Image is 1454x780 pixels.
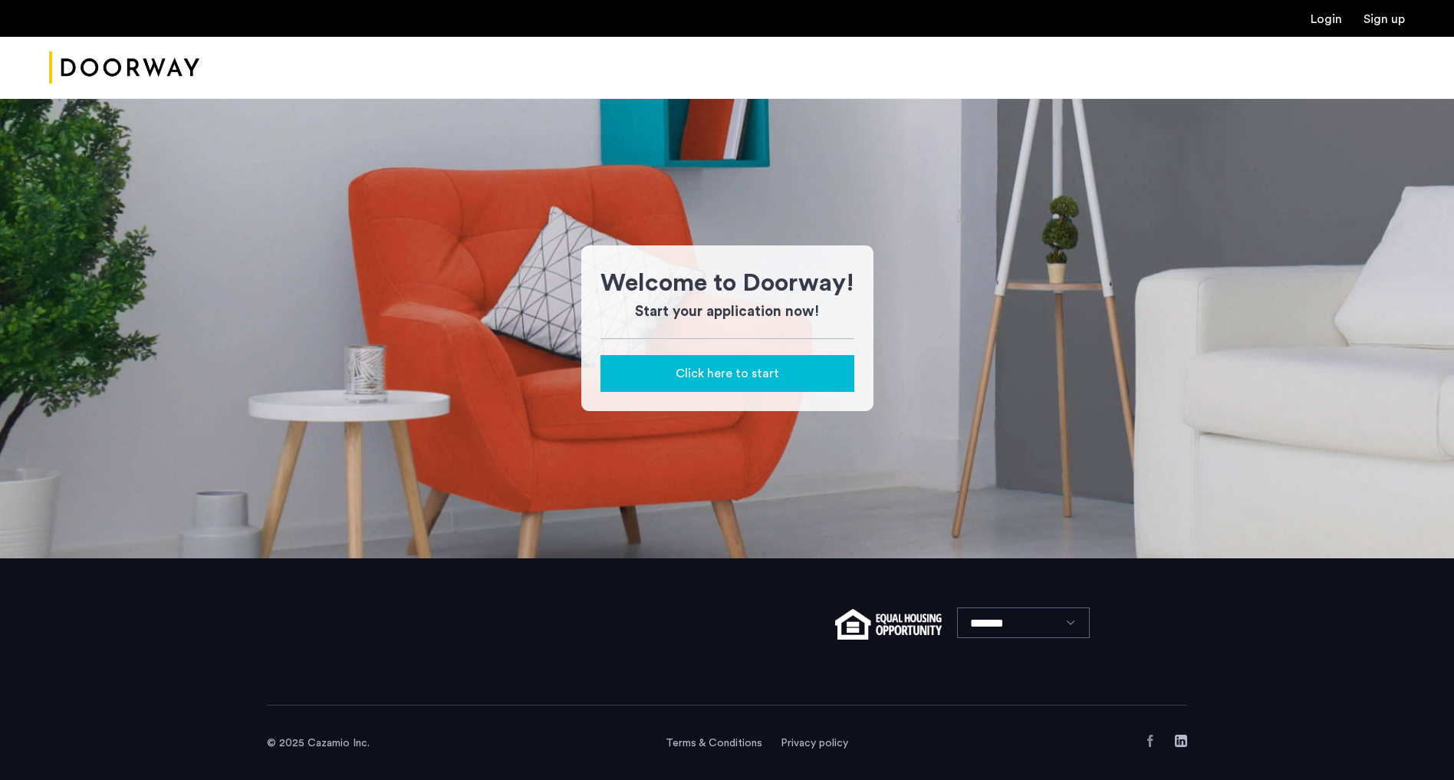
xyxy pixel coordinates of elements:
[666,736,762,751] a: Terms and conditions
[1364,13,1405,25] a: Registration
[676,364,779,383] span: Click here to start
[1311,13,1342,25] a: Login
[835,609,942,640] img: equal-housing.png
[49,39,199,97] img: logo
[600,265,854,301] h1: Welcome to Doorway!
[600,355,854,392] button: button
[267,738,370,749] span: © 2025 Cazamio Inc.
[957,607,1090,638] select: Language select
[49,39,199,97] a: Cazamio Logo
[1175,735,1187,747] a: LinkedIn
[781,736,848,751] a: Privacy policy
[600,301,854,323] h3: Start your application now!
[1144,735,1156,747] a: Facebook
